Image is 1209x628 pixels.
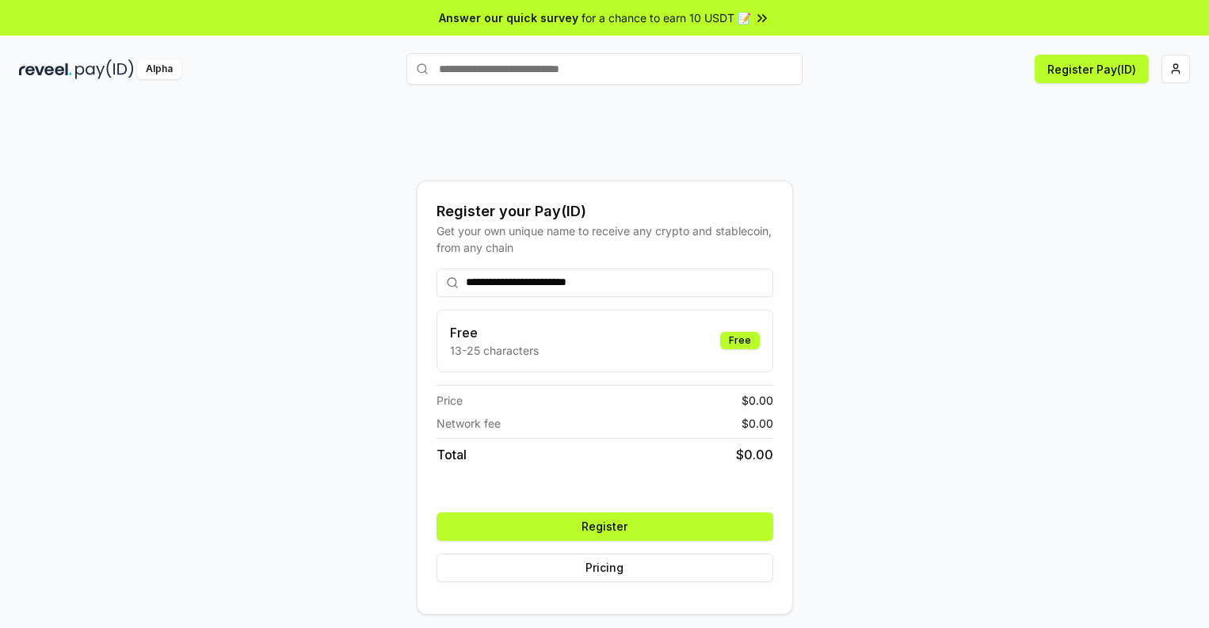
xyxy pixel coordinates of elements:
[19,59,72,79] img: reveel_dark
[437,512,773,541] button: Register
[437,445,467,464] span: Total
[582,10,751,26] span: for a chance to earn 10 USDT 📝
[437,392,463,409] span: Price
[742,392,773,409] span: $ 0.00
[736,445,773,464] span: $ 0.00
[450,323,539,342] h3: Free
[437,554,773,582] button: Pricing
[437,200,773,223] div: Register your Pay(ID)
[439,10,578,26] span: Answer our quick survey
[450,342,539,359] p: 13-25 characters
[1035,55,1149,83] button: Register Pay(ID)
[720,332,760,349] div: Free
[75,59,134,79] img: pay_id
[742,415,773,432] span: $ 0.00
[137,59,181,79] div: Alpha
[437,223,773,256] div: Get your own unique name to receive any crypto and stablecoin, from any chain
[437,415,501,432] span: Network fee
